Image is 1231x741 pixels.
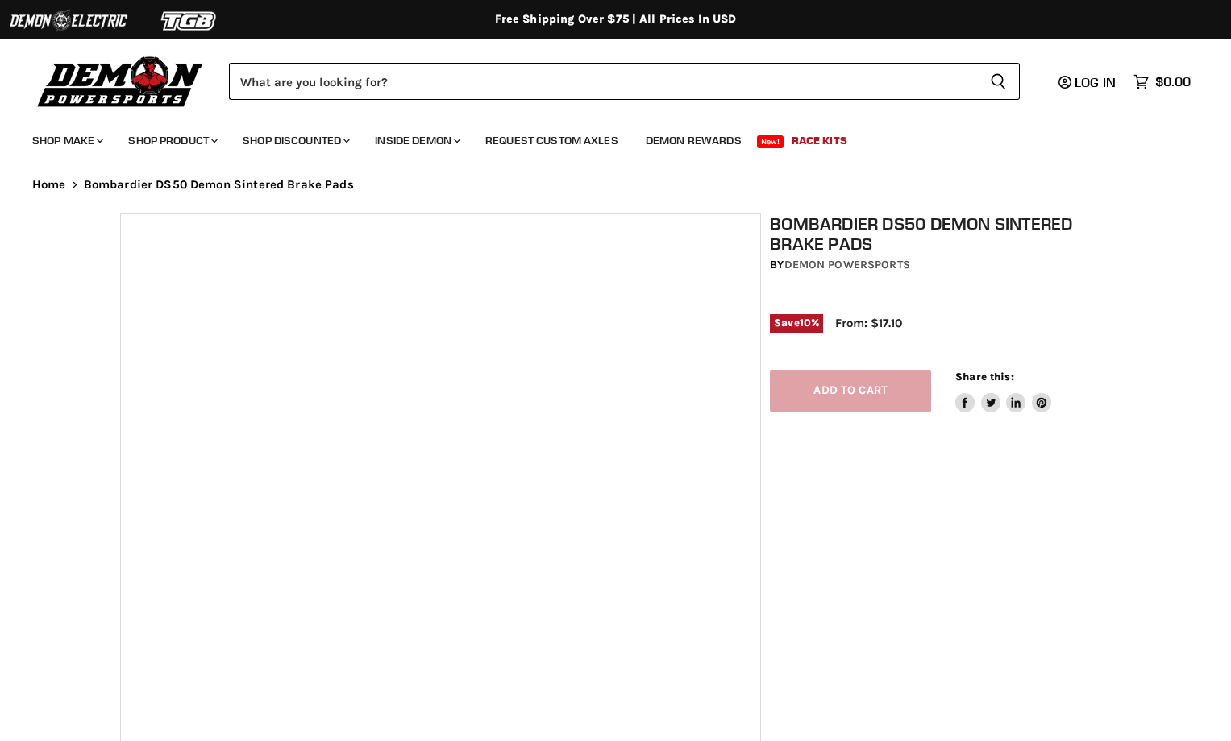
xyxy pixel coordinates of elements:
[757,135,784,148] span: New!
[231,124,360,157] a: Shop Discounted
[955,370,1051,412] aside: Share this:
[1155,74,1191,89] span: $0.00
[1075,74,1116,90] span: Log in
[20,124,113,157] a: Shop Make
[977,63,1020,100] button: Search
[229,63,1020,100] form: Product
[473,124,630,157] a: Request Custom Axles
[634,124,754,157] a: Demon Rewards
[770,314,823,332] span: Save %
[363,124,470,157] a: Inside Demon
[770,213,1120,254] h1: Bombardier DS50 Demon Sintered Brake Pads
[780,124,859,157] a: Race Kits
[835,316,902,330] span: From: $17.10
[229,63,977,100] input: Search
[32,52,209,110] img: Demon Powersports
[8,6,129,36] img: Demon Electric Logo 2
[955,370,1013,383] span: Share this:
[1051,75,1125,89] a: Log in
[800,317,811,329] span: 10
[116,124,227,157] a: Shop Product
[20,118,1187,157] ul: Main menu
[32,178,66,192] a: Home
[129,6,250,36] img: TGB Logo 2
[784,258,910,271] a: Demon Powersports
[1125,70,1199,93] a: $0.00
[770,256,1120,274] div: by
[84,178,354,192] span: Bombardier DS50 Demon Sintered Brake Pads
